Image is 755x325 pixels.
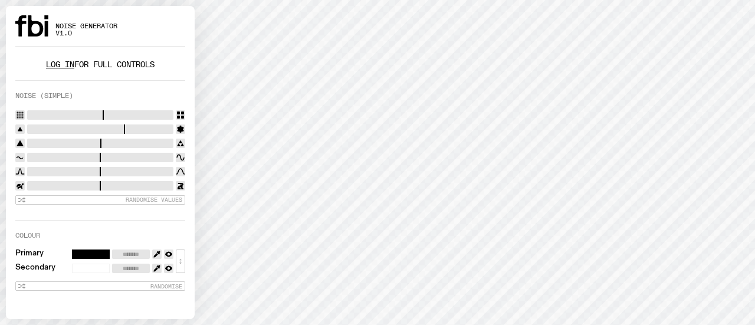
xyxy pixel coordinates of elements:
span: Randomise [150,283,182,290]
span: v1.0 [55,30,117,37]
span: Randomise Values [126,196,182,203]
a: Log in [46,59,74,70]
label: Secondary [15,264,55,273]
label: Colour [15,232,40,239]
label: Primary [15,250,44,259]
span: Noise Generator [55,23,117,29]
button: Randomise [15,281,185,291]
button: Randomise Values [15,195,185,205]
p: for full controls [15,61,185,68]
label: Noise (Simple) [15,93,73,99]
button: ↕ [176,250,185,273]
